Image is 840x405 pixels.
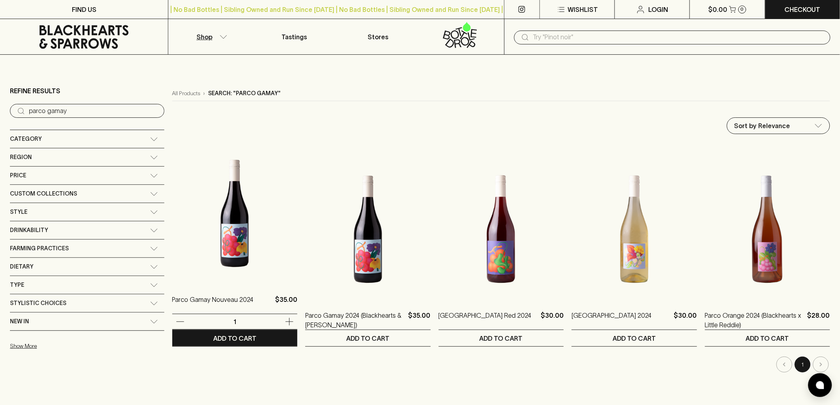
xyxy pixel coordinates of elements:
[568,5,598,14] p: Wishlist
[10,134,42,144] span: Category
[439,311,532,330] a: [GEOGRAPHIC_DATA] Red 2024
[197,32,212,42] p: Shop
[368,32,389,42] p: Stores
[204,89,205,98] p: ›
[10,240,164,257] div: Farming Practices
[172,89,200,98] a: All Products
[305,160,430,299] img: Parco Gamay 2024 (Blackhearts & Koerner)
[10,276,164,294] div: Type
[10,130,164,148] div: Category
[10,258,164,276] div: Dietary
[705,160,830,299] img: Parco Orange 2024 (Blackhearts x Little Reddie)
[741,7,744,12] p: 0
[572,330,697,346] button: ADD TO CART
[674,311,697,330] p: $30.00
[613,334,656,343] p: ADD TO CART
[172,144,297,283] img: Parco Gamay Nouveau 2024
[172,357,830,372] nav: pagination navigation
[572,160,697,299] img: Parco Giallo 2024
[275,295,297,314] p: $35.00
[10,86,60,96] p: Refine Results
[541,311,564,330] p: $30.00
[168,19,252,54] button: Shop
[10,167,164,184] div: Price
[10,221,164,239] div: Drinkability
[29,105,158,117] input: Try “Pinot noir”
[807,311,830,330] p: $28.00
[408,311,431,330] p: $35.00
[746,334,789,343] p: ADD TO CART
[305,330,430,346] button: ADD TO CART
[305,311,405,330] a: Parco Gamay 2024 (Blackhearts & [PERSON_NAME])
[10,244,69,253] span: Farming Practices
[10,152,32,162] span: Region
[213,334,256,343] p: ADD TO CART
[72,5,96,14] p: FIND US
[10,207,27,217] span: Style
[10,185,164,203] div: Custom Collections
[709,5,728,14] p: $0.00
[705,330,830,346] button: ADD TO CART
[346,334,389,343] p: ADD TO CART
[439,160,564,299] img: Parco Valley Light Red 2024
[10,225,48,235] span: Drinkability
[10,203,164,221] div: Style
[10,148,164,166] div: Region
[816,381,824,389] img: bubble-icon
[281,32,307,42] p: Tastings
[705,311,804,330] a: Parco Orange 2024 (Blackhearts x Little Reddie)
[10,317,29,326] span: New In
[10,298,66,308] span: Stylistic Choices
[172,295,254,314] a: Parco Gamay Nouveau 2024
[10,313,164,330] div: New In
[572,311,651,330] a: [GEOGRAPHIC_DATA] 2024
[10,338,114,354] button: Show More
[480,334,523,343] p: ADD TO CART
[533,31,824,44] input: Try "Pinot noir"
[10,189,77,199] span: Custom Collections
[225,317,244,326] p: 1
[252,19,336,54] a: Tastings
[795,357,811,372] button: page 1
[785,5,821,14] p: Checkout
[439,330,564,346] button: ADD TO CART
[10,262,33,272] span: Dietary
[727,118,830,134] div: Sort by Relevance
[336,19,420,54] a: Stores
[172,330,297,346] button: ADD TO CART
[734,121,790,131] p: Sort by Relevance
[10,280,24,290] span: Type
[10,171,26,180] span: Price
[10,294,164,312] div: Stylistic Choices
[649,5,669,14] p: Login
[208,89,281,98] p: Search: "parco gamay"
